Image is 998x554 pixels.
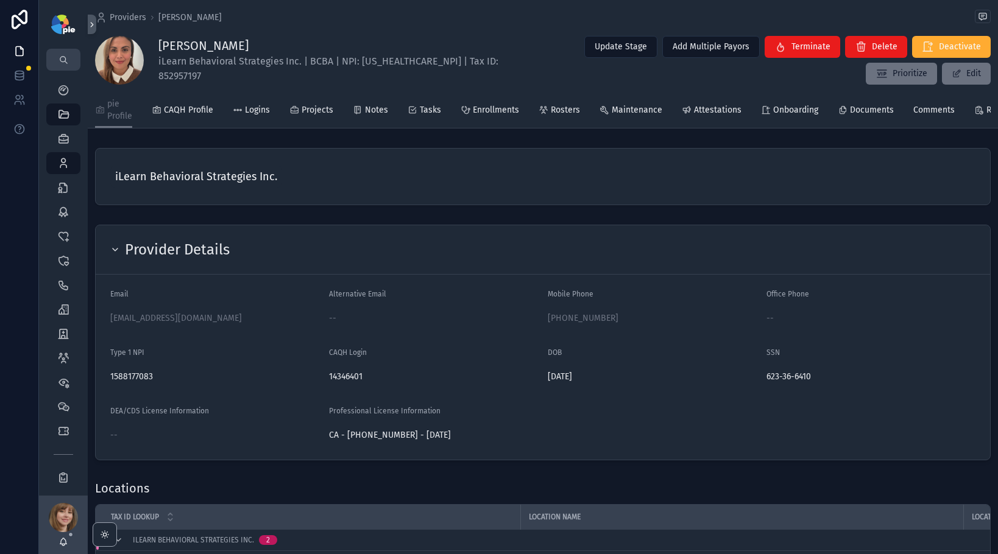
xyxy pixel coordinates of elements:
span: Maintenance [612,104,662,116]
span: Location Name [529,512,581,522]
a: [PERSON_NAME] [158,12,222,24]
span: DEA/CDS License Information [110,407,209,415]
button: Update Stage [584,36,657,58]
a: Tasks [408,99,441,124]
span: Add Multiple Payors [673,41,749,53]
span: Tasks [420,104,441,116]
span: SSN [766,348,780,357]
span: Logins [245,104,270,116]
a: Notes [353,99,388,124]
a: iLearn Behavioral Strategies Inc. [110,166,282,188]
span: Notes [365,104,388,116]
span: Onboarding [773,104,818,116]
span: Terminate [791,41,830,53]
span: Rosters [551,104,580,116]
span: iLearn Behavioral Strategies Inc. [133,535,254,545]
a: Providers [95,12,146,24]
span: Email [110,290,129,298]
span: -- [110,429,118,441]
a: Projects [289,99,333,124]
button: Edit [942,63,991,85]
span: Comments [913,104,955,116]
span: 1588177083 [110,371,319,383]
span: -- [329,312,336,324]
a: Maintenance [600,99,662,124]
h1: [PERSON_NAME] [158,37,502,54]
button: Prioritize [866,63,937,85]
span: pie Profile [107,98,132,122]
span: Office Phone [766,290,809,298]
button: Add Multiple Payors [662,36,760,58]
span: CAQH Login [329,348,367,357]
h2: Provider Details [125,240,230,259]
span: Documents [850,104,894,116]
span: Prioritize [893,68,927,80]
a: [PHONE_NUMBER] [548,312,618,324]
a: Attestations [682,99,741,124]
span: Providers [110,12,146,24]
span: CA - [PHONE_NUMBER] - [DATE] [329,429,538,441]
a: Comments [913,99,955,124]
a: Enrollments [461,99,519,124]
span: [DATE] [548,371,757,383]
span: Deactivate [939,41,981,53]
span: iLearn Behavioral Strategies Inc. | BCBA | NPI: [US_HEALTHCARE_NPI] | Tax ID: 852957197 [158,54,502,83]
span: Alternative Email [329,290,386,298]
span: Attestations [694,104,741,116]
a: Onboarding [761,99,818,124]
span: Professional License Information [329,407,441,415]
a: Rosters [539,99,580,124]
span: Type 1 NPI [110,348,144,357]
div: 2 [266,535,270,545]
button: Delete [845,36,907,58]
span: 623-36-6410 [766,371,975,383]
a: [EMAIL_ADDRESS][DOMAIN_NAME] [110,312,242,324]
span: CAQH Profile [164,104,213,116]
span: iLearn Behavioral Strategies Inc. [115,168,277,185]
a: CAQH Profile [152,99,213,124]
span: Tax ID Lookup [111,512,159,522]
div: scrollable content [39,71,88,496]
a: Logins [233,99,270,124]
img: App logo [51,15,75,34]
span: Update Stage [595,41,647,53]
span: 14346401 [329,371,538,383]
span: DOB [548,348,562,357]
a: Documents [838,99,894,124]
span: -- [766,312,774,324]
a: pie Profile [95,93,132,128]
button: Deactivate [912,36,991,58]
span: Projects [302,104,333,116]
button: Terminate [765,36,840,58]
h1: Locations [95,480,149,497]
span: Enrollments [473,104,519,116]
span: Mobile Phone [548,290,593,298]
span: Delete [872,41,897,53]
